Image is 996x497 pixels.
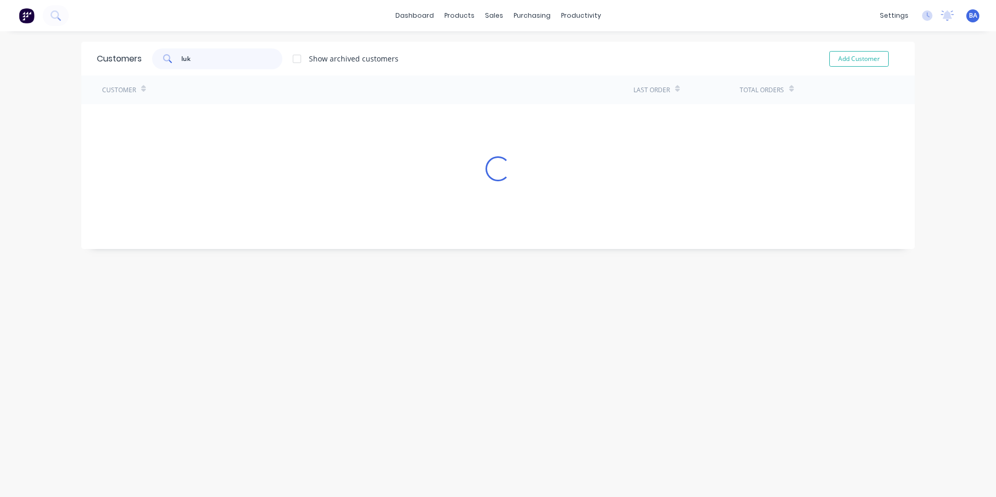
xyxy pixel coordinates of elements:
[181,48,283,69] input: Search customers...
[829,51,889,67] button: Add Customer
[19,8,34,23] img: Factory
[633,85,670,95] div: Last Order
[102,85,136,95] div: Customer
[309,53,399,64] div: Show archived customers
[439,8,480,23] div: products
[508,8,556,23] div: purchasing
[390,8,439,23] a: dashboard
[480,8,508,23] div: sales
[875,8,914,23] div: settings
[740,85,784,95] div: Total Orders
[97,53,142,65] div: Customers
[969,11,977,20] span: BA
[556,8,606,23] div: productivity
